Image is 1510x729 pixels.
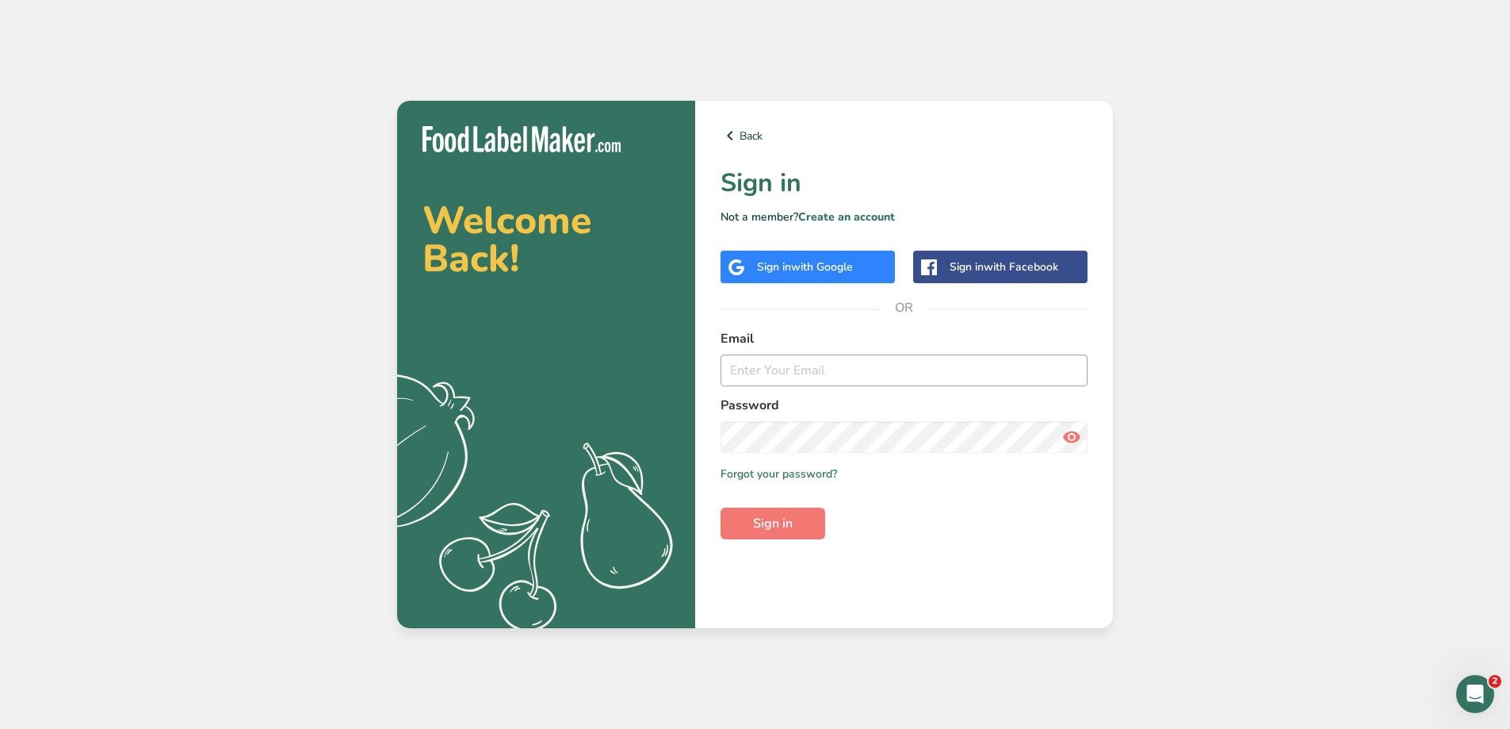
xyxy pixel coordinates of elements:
[791,259,853,274] span: with Google
[721,355,1088,386] input: Enter Your Email
[721,396,1088,415] label: Password
[721,466,837,482] a: Forgot your password?
[984,259,1058,274] span: with Facebook
[1489,675,1501,688] span: 2
[422,126,621,152] img: Food Label Maker
[721,209,1088,225] p: Not a member?
[422,201,670,278] h2: Welcome Back!
[881,284,928,332] span: OR
[798,209,895,224] a: Create an account
[753,514,793,533] span: Sign in
[950,259,1058,275] div: Sign in
[721,329,1088,348] label: Email
[721,126,1088,145] a: Back
[721,508,825,539] button: Sign in
[1456,675,1494,713] iframe: Intercom live chat
[757,259,853,275] div: Sign in
[721,164,1088,202] h1: Sign in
